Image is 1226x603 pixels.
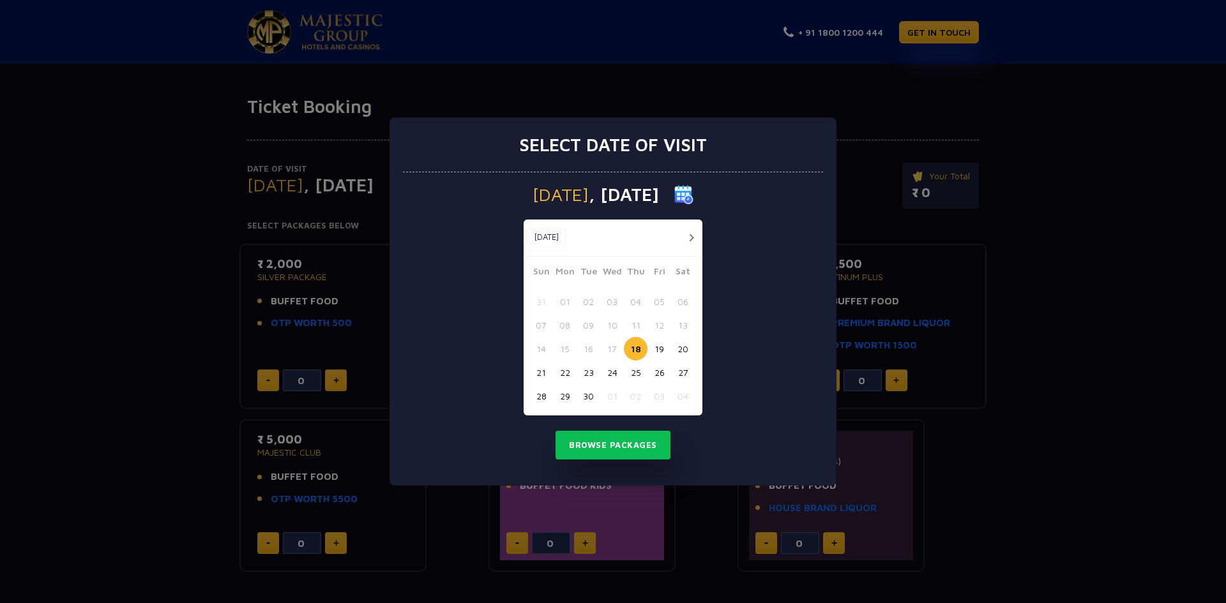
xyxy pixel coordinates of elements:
[553,384,577,408] button: 29
[529,290,553,313] button: 31
[577,361,600,384] button: 23
[600,361,624,384] button: 24
[624,264,647,282] span: Thu
[624,337,647,361] button: 18
[624,290,647,313] button: 04
[553,337,577,361] button: 15
[647,384,671,408] button: 03
[553,290,577,313] button: 01
[647,361,671,384] button: 26
[600,337,624,361] button: 17
[577,264,600,282] span: Tue
[553,313,577,337] button: 08
[647,290,671,313] button: 05
[647,313,671,337] button: 12
[553,264,577,282] span: Mon
[671,313,695,337] button: 13
[529,337,553,361] button: 14
[556,431,670,460] button: Browse Packages
[624,384,647,408] button: 02
[647,337,671,361] button: 19
[589,186,659,204] span: , [DATE]
[529,361,553,384] button: 21
[577,290,600,313] button: 02
[577,337,600,361] button: 16
[600,290,624,313] button: 03
[671,337,695,361] button: 20
[577,384,600,408] button: 30
[600,313,624,337] button: 10
[527,228,566,247] button: [DATE]
[529,384,553,408] button: 28
[533,186,589,204] span: [DATE]
[671,264,695,282] span: Sat
[671,290,695,313] button: 06
[519,134,707,156] h3: Select date of visit
[600,264,624,282] span: Wed
[577,313,600,337] button: 09
[529,264,553,282] span: Sun
[553,361,577,384] button: 22
[600,384,624,408] button: 01
[671,384,695,408] button: 04
[624,313,647,337] button: 11
[674,185,693,204] img: calender icon
[624,361,647,384] button: 25
[671,361,695,384] button: 27
[529,313,553,337] button: 07
[647,264,671,282] span: Fri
